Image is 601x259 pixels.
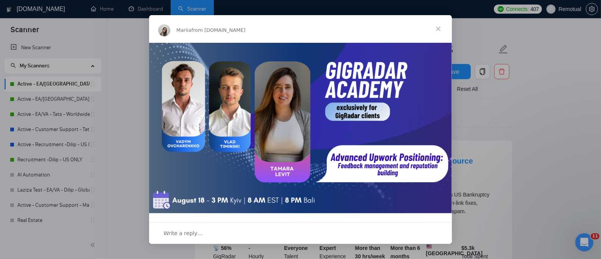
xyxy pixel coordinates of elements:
span: Write a reply… [163,228,203,238]
img: Profile image for Mariia [158,24,170,36]
span: Close [425,15,452,42]
div: Open conversation and reply [149,222,452,244]
span: from [DOMAIN_NAME] [192,27,246,33]
span: Mariia [176,27,192,33]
